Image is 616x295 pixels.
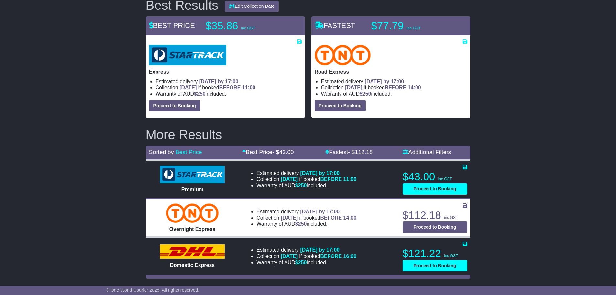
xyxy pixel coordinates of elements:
span: 112.18 [355,149,373,155]
span: 250 [298,260,307,265]
li: Warranty of AUD included. [256,182,356,188]
span: BEFORE [320,254,342,259]
button: Proceed to Booking [403,260,467,271]
span: inc GST [438,177,452,181]
li: Estimated delivery [256,247,356,253]
li: Collection [256,176,356,182]
button: Proceed to Booking [149,100,200,111]
span: if booked [281,176,356,182]
span: BEST PRICE [149,21,195,29]
button: Proceed to Booking [315,100,366,111]
span: 250 [298,221,307,227]
span: [DATE] [281,215,298,221]
li: Warranty of AUD included. [321,91,467,97]
li: Estimated delivery [256,170,356,176]
button: Edit Collection Date [225,1,279,12]
span: [DATE] [281,176,298,182]
button: Proceed to Booking [403,221,467,233]
span: $ [295,221,307,227]
span: BEFORE [320,176,342,182]
span: $ [295,183,307,188]
p: Road Express [315,69,467,75]
span: © One World Courier 2025. All rights reserved. [106,288,200,293]
span: if booked [281,254,356,259]
span: FASTEST [315,21,355,29]
span: if booked [179,85,255,90]
span: 16:00 [343,254,357,259]
li: Collection [156,85,302,91]
span: - $ [272,149,294,155]
li: Warranty of AUD included. [256,221,356,227]
p: $112.18 [403,209,467,222]
span: 11:00 [343,176,357,182]
span: BEFORE [385,85,406,90]
p: $43.00 [403,170,467,183]
span: BEFORE [320,215,342,221]
span: inc GST [444,215,458,220]
span: [DATE] [179,85,197,90]
span: [DATE] by 17:00 [365,79,404,84]
span: if booked [345,85,421,90]
button: Proceed to Booking [403,183,467,195]
a: Additional Filters [403,149,451,155]
a: Fastest- $112.18 [325,149,373,155]
span: [DATE] by 17:00 [300,209,340,214]
span: inc GST [407,26,421,30]
li: Estimated delivery [321,78,467,85]
span: [DATE] by 17:00 [199,79,239,84]
li: Warranty of AUD included. [256,259,356,266]
img: DHL: Domestic Express [160,244,225,259]
span: [DATE] [281,254,298,259]
span: 250 [197,91,206,96]
span: 14:00 [408,85,421,90]
p: $77.79 [371,19,452,32]
p: $121.22 [403,247,467,260]
span: BEFORE [219,85,241,90]
img: TNT Domestic: Overnight Express [166,203,219,223]
a: Best Price- $43.00 [242,149,294,155]
span: 43.00 [279,149,294,155]
li: Collection [321,85,467,91]
span: $ [295,260,307,265]
span: Sorted by [149,149,174,155]
li: Collection [256,253,356,259]
a: Best Price [176,149,202,155]
span: inc GST [444,254,458,258]
span: inc GST [241,26,255,30]
span: $ [360,91,371,96]
img: StarTrack: Premium [160,166,225,183]
h2: More Results [146,128,470,142]
li: Estimated delivery [256,209,356,215]
span: [DATE] [345,85,362,90]
span: $ [194,91,206,96]
span: 14:00 [343,215,357,221]
li: Estimated delivery [156,78,302,85]
span: Domestic Express [170,262,215,268]
span: [DATE] by 17:00 [300,170,340,176]
img: TNT Domestic: Road Express [315,45,371,65]
img: StarTrack: Express [149,45,226,65]
span: if booked [281,215,356,221]
span: Overnight Express [169,226,215,232]
li: Warranty of AUD included. [156,91,302,97]
span: 11:00 [242,85,255,90]
p: Express [149,69,302,75]
span: - $ [348,149,373,155]
span: 250 [362,91,371,96]
p: $35.86 [206,19,286,32]
span: 250 [298,183,307,188]
span: [DATE] by 17:00 [300,247,340,253]
span: Premium [181,187,203,192]
li: Collection [256,215,356,221]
